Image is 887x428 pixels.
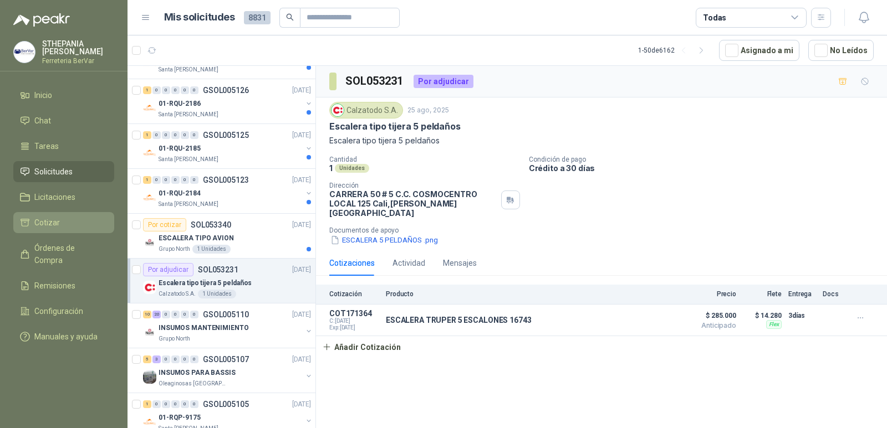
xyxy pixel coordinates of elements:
[162,131,170,139] div: 0
[171,311,180,318] div: 0
[329,324,379,331] span: Exp: [DATE]
[42,40,114,55] p: STHEPANIA [PERSON_NAME]
[329,234,439,246] button: ESCALERA 5 PELDAÑOS .png
[529,163,883,173] p: Crédito a 30 días
[159,412,201,423] p: 01-RQP-9175
[152,400,161,408] div: 0
[414,75,473,88] div: Por adjudicar
[34,280,75,292] span: Remisiones
[766,320,782,329] div: Flex
[292,220,311,230] p: [DATE]
[164,9,235,25] h1: Mis solicitudes
[34,115,51,127] span: Chat
[203,131,249,139] p: GSOL005125
[681,290,736,298] p: Precio
[198,266,238,274] p: SOL053231
[152,176,161,184] div: 0
[143,84,313,119] a: 1 0 0 0 0 0 GSOL005126[DATE] Company Logo01-RQU-2186Santa [PERSON_NAME]
[159,334,190,343] p: Grupo North
[316,336,407,358] button: Añadir Cotización
[292,354,311,365] p: [DATE]
[162,400,170,408] div: 0
[143,311,151,318] div: 10
[13,238,114,271] a: Órdenes de Compra
[34,216,60,229] span: Cotizar
[190,131,198,139] div: 0
[329,189,497,218] p: CARRERA 50 # 5 C.C. COSMOCENTRO LOCAL 125 Cali , [PERSON_NAME][GEOGRAPHIC_DATA]
[190,355,198,363] div: 0
[198,290,236,298] div: 1 Unidades
[203,400,249,408] p: GSOL005105
[13,110,114,131] a: Chat
[171,86,180,94] div: 0
[143,173,313,209] a: 1 0 0 0 0 0 GSOL005123[DATE] Company Logo01-RQU-2184Santa [PERSON_NAME]
[159,233,234,244] p: ESCALERA TIPO AVION
[292,130,311,141] p: [DATE]
[743,290,782,298] p: Flete
[203,86,249,94] p: GSOL005126
[143,326,156,339] img: Company Logo
[190,176,198,184] div: 0
[34,166,73,178] span: Solicitudes
[329,156,520,163] p: Cantidad
[162,86,170,94] div: 0
[13,212,114,233] a: Cotizar
[743,309,782,322] p: $ 14.280
[159,99,201,109] p: 01-RQU-2186
[143,355,151,363] div: 5
[159,65,218,74] p: Santa [PERSON_NAME]
[203,311,249,318] p: GSOL005110
[392,257,425,269] div: Actividad
[159,278,252,288] p: Escalera tipo tijera 5 peldaños
[286,13,294,21] span: search
[332,104,344,116] img: Company Logo
[203,176,249,184] p: GSOL005123
[407,105,449,116] p: 25 ago, 2025
[159,368,236,378] p: INSUMOS PARA BASSIS
[14,42,35,63] img: Company Logo
[159,110,218,119] p: Santa [PERSON_NAME]
[13,275,114,296] a: Remisiones
[681,322,736,329] span: Anticipado
[681,309,736,322] span: $ 285.000
[190,86,198,94] div: 0
[244,11,271,24] span: 8831
[143,131,151,139] div: 1
[181,311,189,318] div: 0
[203,355,249,363] p: GSOL005107
[143,146,156,159] img: Company Logo
[162,311,170,318] div: 0
[159,188,201,199] p: 01-RQU-2184
[34,191,75,203] span: Licitaciones
[329,163,333,173] p: 1
[329,257,375,269] div: Cotizaciones
[162,176,170,184] div: 0
[152,86,161,94] div: 0
[143,281,156,294] img: Company Logo
[143,176,151,184] div: 1
[788,290,816,298] p: Entrega
[152,311,161,318] div: 20
[292,85,311,96] p: [DATE]
[638,42,710,59] div: 1 - 50 de 6162
[171,400,180,408] div: 0
[192,245,231,254] div: 1 Unidades
[13,85,114,106] a: Inicio
[159,155,218,164] p: Santa [PERSON_NAME]
[386,316,531,324] p: ESCALERA TRUPER 5 ESCALONES 16743
[292,310,311,320] p: [DATE]
[719,40,799,61] button: Asignado a mi
[143,128,313,164] a: 1 0 0 0 0 0 GSOL005125[DATE] Company Logo01-RQU-2185Santa [PERSON_NAME]
[171,176,180,184] div: 0
[181,400,189,408] div: 0
[171,355,180,363] div: 0
[808,40,874,61] button: No Leídos
[181,355,189,363] div: 0
[823,290,845,298] p: Docs
[190,311,198,318] div: 0
[345,73,405,90] h3: SOL053231
[13,326,114,347] a: Manuales y ayuda
[143,101,156,115] img: Company Logo
[191,221,231,229] p: SOL053340
[34,140,59,152] span: Tareas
